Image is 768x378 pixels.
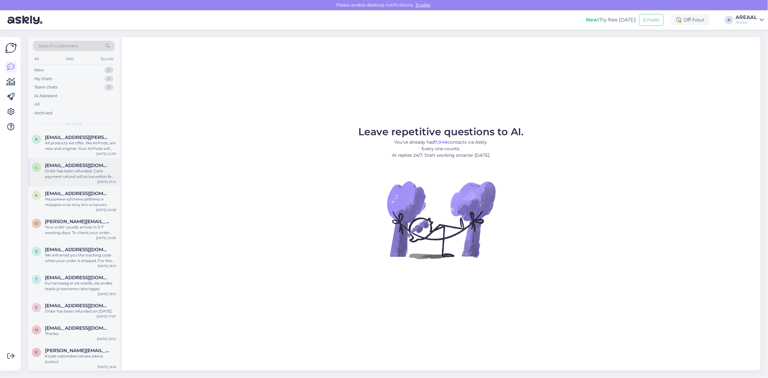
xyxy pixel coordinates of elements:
div: [DATE] 18:15 [98,292,116,296]
span: annabel.kallas@gmail.com [45,135,110,140]
div: New [34,67,44,73]
span: anna1988@hot.ee [45,191,110,196]
span: mehmetttoral@yahoo.com [45,325,110,331]
div: Thanks. [45,331,116,337]
div: Socials [99,55,115,63]
span: roland.taklai@gmail.com [45,348,110,353]
div: Your order usually arrives in 3-7 working days. To check your order status, please enter your ord... [45,224,116,236]
span: eugen.burlakov@gmail.com [45,303,110,309]
div: [DATE] 20:58 [96,208,116,212]
span: a [35,137,38,141]
span: l [36,165,38,170]
p: You’ve already had contacts via Askly. Every one counts. AI replies 24/7. Start working smarter [... [358,139,524,159]
span: t [36,277,38,282]
div: Off-hour [671,14,710,26]
div: Order has been refunded. Card payment refund will arrive within few working days. [45,168,116,179]
div: Web [65,55,75,63]
div: [DATE] 16:32 [97,337,116,341]
div: All products we offer, like AirPods, are new and original. Your AirPods will come in a new, origi... [45,140,116,151]
div: Наушники куплены ребенку в подарок и не хочу его огорчить [45,196,116,208]
span: m [35,328,38,332]
img: No Chat active [385,164,497,276]
img: Askly Logo [5,42,17,54]
div: [DATE] 18:19 [98,264,116,268]
div: AREAAL [736,15,757,20]
span: triinuke87@gmail.com [45,275,110,280]
div: All [34,101,40,108]
span: s [36,249,38,254]
div: All [33,55,40,63]
span: diana.paade@gmail.com [45,219,110,224]
div: A [725,16,733,24]
span: linardsgrudulis2008@gmail.com [45,163,110,168]
div: [DATE] 20:36 [96,236,116,240]
div: [DATE] 17:07 [97,314,116,319]
b: New! [586,17,600,23]
div: [DATE] 22:59 [96,151,116,156]
div: Try free [DATE]: [586,16,637,24]
span: e [35,305,38,310]
div: 0 [104,67,114,73]
div: AI Assistant [34,93,57,99]
span: r [35,350,38,355]
div: [DATE] 16:16 [98,365,116,369]
span: Enable [414,2,432,8]
div: Archived [34,110,52,116]
div: 0 [104,84,114,90]
span: All chats [66,121,82,127]
div: We will email you the tracking code when your order is shipped. For the latest order info, enter ... [45,252,116,264]
button: Emails [639,14,664,26]
span: simonasenna@gmail.com [45,247,110,252]
span: Search customers [39,43,78,49]
span: a [35,193,38,198]
div: My chats [34,76,52,82]
span: d [35,221,38,226]
div: [DATE] 21:14 [97,179,116,184]
div: Kirjale vastatakse tänase päeva jooksul [45,353,116,365]
span: Leave repetitive questions to AI. [358,126,524,138]
b: 7,046 [435,139,448,145]
div: Kui tarneaeg ei ole sobilik, siis andke teada ja kanname raha tagasi [45,280,116,292]
div: Order has been refunded on [DATE]. [45,309,116,314]
div: 0 [104,76,114,82]
a: AREAALAreaal [736,15,764,25]
div: Areaal [736,20,757,25]
div: Team chats [34,84,57,90]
